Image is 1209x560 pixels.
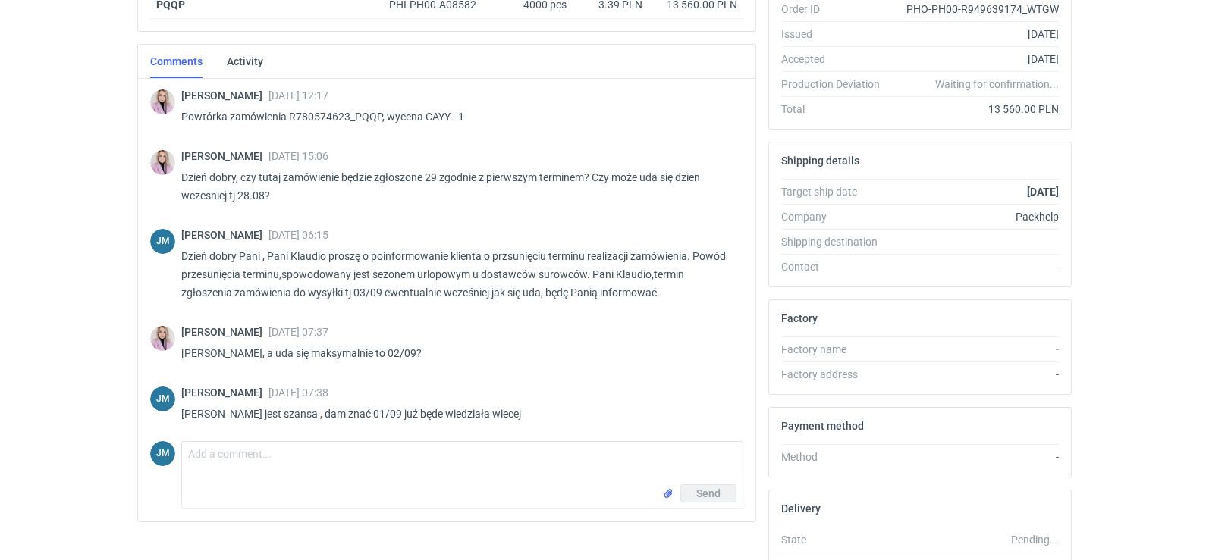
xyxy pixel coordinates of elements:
div: Accepted [781,52,892,67]
p: Powtórka zamówienia R780574623_PQQP, wycena CAYY - 1 [181,108,731,126]
div: Joanna Myślak [150,229,175,254]
div: Contact [781,259,892,274]
p: [PERSON_NAME] jest szansa , dam znać 01/09 już będe wiedziała wiecej [181,405,731,423]
img: Klaudia Wiśniewska [150,89,175,114]
div: Factory address [781,367,892,382]
div: PHO-PH00-R949639174_WTGW [892,2,1059,17]
span: [PERSON_NAME] [181,229,268,241]
span: [PERSON_NAME] [181,386,268,399]
span: [PERSON_NAME] [181,326,268,338]
div: [DATE] [892,52,1059,67]
strong: [DATE] [1027,186,1059,198]
img: Klaudia Wiśniewska [150,150,175,175]
figcaption: JM [150,229,175,254]
span: Send [696,488,721,499]
div: Company [781,209,892,224]
div: [DATE] [892,27,1059,42]
div: Packhelp [892,209,1059,224]
div: Method [781,449,892,465]
h2: Delivery [781,502,821,515]
div: Issued [781,27,892,42]
div: Production Deviation [781,77,892,92]
div: Joanna Myślak [150,386,175,411]
span: [PERSON_NAME] [181,89,268,102]
div: Factory name [781,342,892,357]
figcaption: JM [150,441,175,466]
div: State [781,532,892,547]
p: Dzień dobry, czy tutaj zamówienie będzie zgłoszone 29 zgodnie z pierwszym terminem? Czy może uda ... [181,168,731,205]
span: [DATE] 12:17 [268,89,328,102]
figcaption: JM [150,386,175,411]
div: 13 560.00 PLN [892,102,1059,117]
em: Waiting for confirmation... [935,77,1059,92]
img: Klaudia Wiśniewska [150,326,175,351]
span: [DATE] 15:06 [268,150,328,162]
div: - [892,342,1059,357]
div: Shipping destination [781,234,892,249]
h2: Shipping details [781,155,859,167]
p: [PERSON_NAME], a uda się maksymalnie to 02/09? [181,344,731,362]
div: - [892,449,1059,465]
span: [DATE] 06:15 [268,229,328,241]
span: [DATE] 07:38 [268,386,328,399]
em: Pending... [1011,533,1059,546]
div: Order ID [781,2,892,17]
h2: Payment method [781,420,864,432]
div: Total [781,102,892,117]
div: Target ship date [781,184,892,199]
div: Joanna Myślak [150,441,175,466]
button: Send [680,484,736,502]
p: Dzień dobry Pani , Pani Klaudio proszę o poinformowanie klienta o przsunięciu terminu realizacji ... [181,247,731,302]
div: - [892,367,1059,382]
a: Activity [227,45,263,78]
div: - [892,259,1059,274]
span: [DATE] 07:37 [268,326,328,338]
h2: Factory [781,312,818,324]
span: [PERSON_NAME] [181,150,268,162]
a: Comments [150,45,203,78]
